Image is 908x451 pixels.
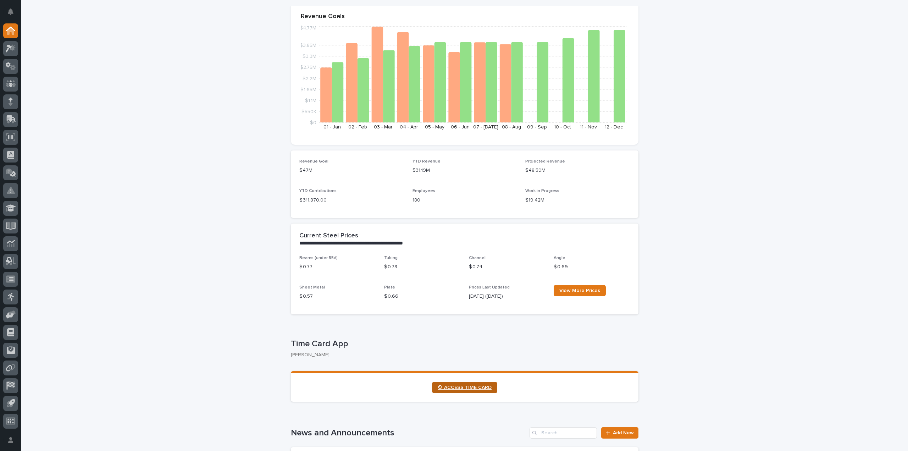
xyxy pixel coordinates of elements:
span: Channel [469,256,486,260]
tspan: $2.75M [300,65,316,70]
p: 180 [413,197,517,204]
span: Work in Progress [525,189,559,193]
span: Plate [384,285,395,290]
span: Revenue Goal [299,159,328,164]
tspan: $1.1M [305,98,316,103]
span: ⏲ ACCESS TIME CARD [438,385,492,390]
p: [DATE] ([DATE]) [469,293,545,300]
tspan: $3.85M [300,43,316,48]
span: Projected Revenue [525,159,565,164]
text: 07 - [DATE] [473,125,498,130]
span: Beams (under 55#) [299,256,338,260]
p: $31.19M [413,167,517,174]
p: $ 311,870.00 [299,197,404,204]
tspan: $4.77M [300,26,316,31]
h1: News and Announcements [291,428,527,438]
tspan: $1.65M [300,87,316,92]
span: Add New [613,430,634,435]
p: $47M [299,167,404,174]
button: Notifications [3,4,18,19]
h2: Current Steel Prices [299,232,358,240]
tspan: $0 [310,120,316,125]
text: 03 - Mar [374,125,393,130]
p: $ 0.74 [469,263,545,271]
a: Add New [601,427,638,439]
p: [PERSON_NAME] [291,352,633,358]
p: $19.42M [525,197,630,204]
p: Revenue Goals [301,13,629,21]
p: $ 0.66 [384,293,460,300]
span: Angle [554,256,565,260]
text: 11 - Nov [580,125,597,130]
div: Notifications [9,9,18,20]
text: 02 - Feb [348,125,367,130]
p: $ 0.57 [299,293,376,300]
p: $ 0.77 [299,263,376,271]
a: View More Prices [554,285,606,296]
text: 01 - Jan [323,125,341,130]
p: Time Card App [291,339,636,349]
span: YTD Revenue [413,159,441,164]
tspan: $3.3M [303,54,316,59]
a: ⏲ ACCESS TIME CARD [432,382,497,393]
p: $ 0.78 [384,263,460,271]
text: 06 - Jun [451,125,470,130]
span: YTD Contributions [299,189,337,193]
span: Employees [413,189,435,193]
span: Prices Last Updated [469,285,510,290]
tspan: $550K [301,109,316,114]
span: Sheet Metal [299,285,325,290]
input: Search [530,427,597,439]
text: 04 - Apr [400,125,418,130]
text: 12 - Dec [605,125,623,130]
text: 10 - Oct [554,125,571,130]
span: View More Prices [559,288,600,293]
text: 09 - Sep [527,125,547,130]
text: 05 - May [425,125,444,130]
span: Tubing [384,256,398,260]
p: $ 0.69 [554,263,630,271]
tspan: $2.2M [303,76,316,81]
text: 08 - Aug [502,125,521,130]
p: $48.59M [525,167,630,174]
